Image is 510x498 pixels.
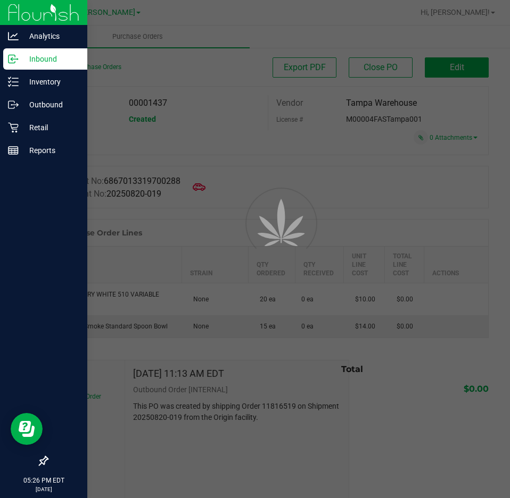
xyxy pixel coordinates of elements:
[19,98,83,111] p: Outbound
[19,30,83,43] p: Analytics
[8,122,19,133] inline-svg: Retail
[19,144,83,157] p: Reports
[19,53,83,65] p: Inbound
[8,77,19,87] inline-svg: Inventory
[19,121,83,134] p: Retail
[8,54,19,64] inline-svg: Inbound
[11,413,43,445] iframe: Resource center
[5,476,83,485] p: 05:26 PM EDT
[8,31,19,41] inline-svg: Analytics
[19,75,83,88] p: Inventory
[5,485,83,493] p: [DATE]
[8,99,19,110] inline-svg: Outbound
[8,145,19,156] inline-svg: Reports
